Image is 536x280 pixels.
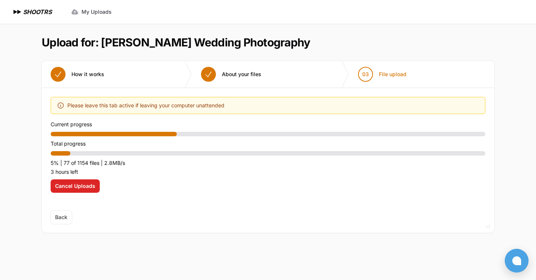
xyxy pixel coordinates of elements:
[362,71,369,78] span: 03
[42,36,310,49] h1: Upload for: [PERSON_NAME] Wedding Photography
[222,71,261,78] span: About your files
[192,61,270,88] button: About your files
[505,249,529,273] button: Open chat window
[82,8,112,16] span: My Uploads
[55,182,95,190] span: Cancel Uploads
[67,5,116,19] a: My Uploads
[379,71,406,78] span: File upload
[51,159,485,167] p: 5% | 77 of 1154 files | 2.8MB/s
[51,139,485,148] p: Total progress
[485,222,491,231] div: v2
[23,7,52,16] h1: SHOOTRS
[12,7,23,16] img: SHOOTRS
[12,7,52,16] a: SHOOTRS SHOOTRS
[51,167,485,176] p: 3 hours left
[67,101,224,110] span: Please leave this tab active if leaving your computer unattended
[349,61,415,88] button: 03 File upload
[42,61,113,88] button: How it works
[51,120,485,129] p: Current progress
[51,179,100,193] button: Cancel Uploads
[71,71,104,78] span: How it works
